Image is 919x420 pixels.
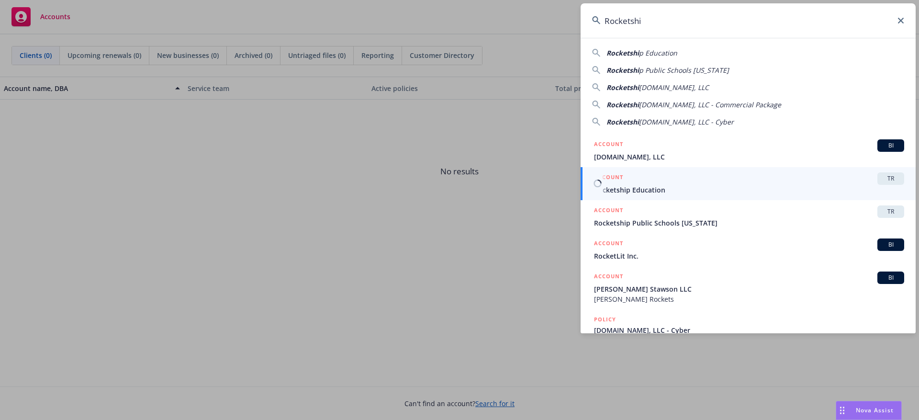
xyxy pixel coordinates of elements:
a: ACCOUNTBIRocketLit Inc. [581,233,916,266]
button: Nova Assist [836,401,902,420]
span: TR [881,207,900,216]
h5: POLICY [594,315,616,324]
span: Rocketshi [606,100,639,109]
span: Rocketship Education [594,185,904,195]
span: [DOMAIN_NAME], LLC [639,83,709,92]
h5: ACCOUNT [594,172,623,184]
a: ACCOUNTTRRocketship Public Schools [US_STATE] [581,200,916,233]
span: Rocketshi [606,117,639,126]
a: ACCOUNTBI[DOMAIN_NAME], LLC [581,134,916,167]
span: RocketLit Inc. [594,251,904,261]
span: TR [881,174,900,183]
span: BI [881,273,900,282]
h5: ACCOUNT [594,205,623,217]
span: p Public Schools [US_STATE] [639,66,729,75]
span: [PERSON_NAME] Stawson LLC [594,284,904,294]
span: BI [881,141,900,150]
a: POLICY[DOMAIN_NAME], LLC - Cyber [581,309,916,351]
span: [DOMAIN_NAME], LLC - Cyber [639,117,734,126]
span: Nova Assist [856,406,894,414]
h5: ACCOUNT [594,238,623,250]
span: BI [881,240,900,249]
span: p Education [639,48,677,57]
h5: ACCOUNT [594,139,623,151]
div: Drag to move [836,401,848,420]
input: Search... [581,3,916,38]
span: [DOMAIN_NAME], LLC - Commercial Package [639,100,781,109]
span: Rocketshi [606,83,639,92]
a: ACCOUNTTRRocketship Education [581,167,916,200]
span: [DOMAIN_NAME], LLC - Cyber [594,325,904,335]
span: Rocketshi [606,48,639,57]
a: ACCOUNTBI[PERSON_NAME] Stawson LLC[PERSON_NAME] Rockets [581,266,916,309]
span: Rocketship Public Schools [US_STATE] [594,218,904,228]
span: [DOMAIN_NAME], LLC [594,152,904,162]
h5: ACCOUNT [594,272,623,283]
span: [PERSON_NAME] Rockets [594,294,904,304]
span: Rocketshi [606,66,639,75]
